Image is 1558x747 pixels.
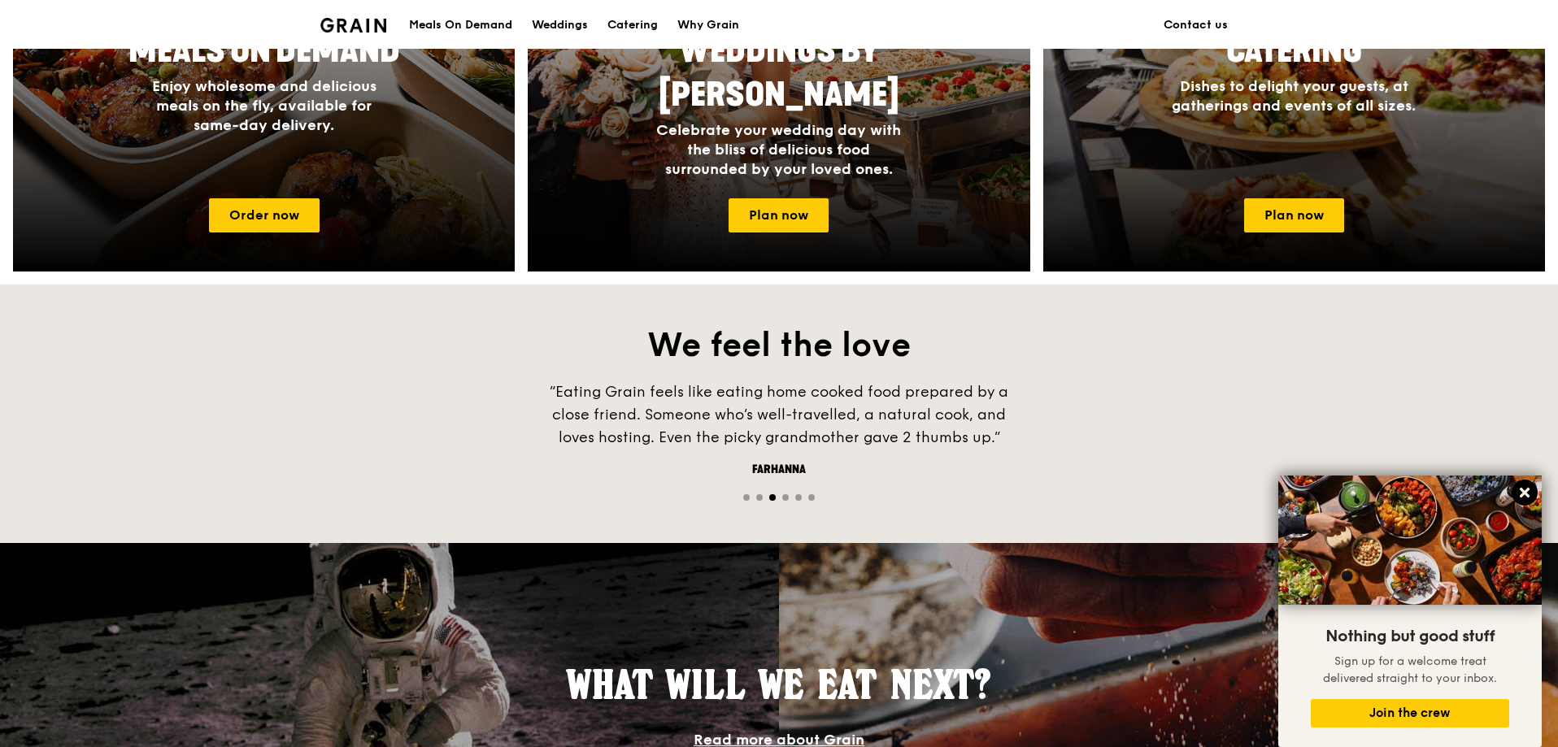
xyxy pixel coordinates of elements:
span: Meals On Demand [128,32,400,71]
div: Catering [607,1,658,50]
div: Why Grain [677,1,739,50]
a: Plan now [729,198,829,232]
button: Join the crew [1311,699,1509,727]
span: Enjoy wholesome and delicious meals on the fly, available for same-day delivery. [152,77,376,134]
a: Plan now [1244,198,1344,232]
span: Dishes to delight your guests, at gatherings and events of all sizes. [1172,77,1416,115]
div: “Eating Grain feels like eating home cooked food prepared by a close friend. Someone who’s well-t... [535,380,1023,449]
span: Go to slide 3 [769,494,776,501]
img: Grain [320,18,386,33]
a: Catering [598,1,668,50]
span: Sign up for a welcome treat delivered straight to your inbox. [1323,654,1497,685]
span: Catering [1226,32,1362,71]
a: Why Grain [668,1,749,50]
div: Weddings [532,1,588,50]
a: Contact us [1154,1,1238,50]
span: Go to slide 5 [795,494,802,501]
span: Go to slide 2 [756,494,763,501]
span: Nothing but good stuff [1325,627,1495,646]
span: Go to slide 6 [808,494,815,501]
span: Celebrate your wedding day with the bliss of delicious food surrounded by your loved ones. [656,121,901,178]
span: What will we eat next? [567,661,991,708]
a: Weddings [522,1,598,50]
div: Farhanna [535,462,1023,478]
img: DSC07876-Edit02-Large.jpeg [1278,476,1542,605]
button: Close [1512,480,1538,506]
div: Meals On Demand [409,1,512,50]
span: Go to slide 1 [743,494,750,501]
span: Go to slide 4 [782,494,789,501]
a: Order now [209,198,320,232]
